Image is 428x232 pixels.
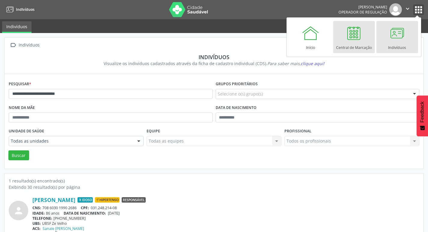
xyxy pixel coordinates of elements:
a: Indivíduos [2,21,32,33]
div: [PERSON_NAME] [338,5,387,10]
i: person [13,205,24,216]
button: Feedback - Mostrar pesquisa [417,95,428,136]
label: Nome da mãe [9,103,35,113]
a: Indivíduos [4,5,35,14]
button: Buscar [8,150,29,161]
button:  [402,3,413,16]
div: Exibindo 30 resultado(s) por página [9,184,419,190]
a:  Indivíduos [9,41,41,50]
span: CPF: [81,205,89,210]
a: [PERSON_NAME] [32,197,75,203]
button: apps [413,5,424,15]
span: Idoso [77,197,93,203]
span: [DATE] [108,211,120,216]
a: Início [290,21,332,53]
i:  [404,5,411,12]
span: Operador de regulação [338,10,387,15]
span: TELEFONE: [32,216,52,221]
i:  [9,41,17,50]
div: [PHONE_NUMBER] [32,216,419,221]
span: IDADE: [32,211,45,216]
label: Data de nascimento [216,103,256,113]
a: Sanale [PERSON_NAME] [43,226,84,231]
span: Responsável [122,197,146,203]
span: Indivíduos [16,7,35,12]
label: Equipe [147,127,160,136]
div: Visualize os indivíduos cadastrados através da ficha de cadastro individual (CDS). [13,60,415,67]
div: Indivíduos [17,41,41,50]
span: Todas as unidades [11,138,131,144]
div: Indivíduos [13,54,415,60]
span: 031.248.214-08 [91,205,117,210]
div: UBSF Ze Velho [32,221,419,226]
a: Indivíduos [376,21,418,53]
span: Feedback [420,101,425,122]
div: 1 resultado(s) encontrado(s) [9,178,419,184]
span: Selecione o(s) grupo(s) [218,91,263,97]
div: 708 6030 1990 2686 [32,205,419,210]
label: Pesquisar [9,80,31,89]
label: Profissional [284,127,311,136]
span: ACS: [32,226,41,231]
img: img [389,3,402,16]
label: Grupos prioritários [216,80,258,89]
span: CNS: [32,205,41,210]
i: Para saber mais, [267,61,324,66]
span: DATA DE NASCIMENTO: [64,211,106,216]
span: clique aqui! [301,61,324,66]
div: 86 anos [32,211,419,216]
label: Unidade de saúde [9,127,44,136]
a: Central de Marcação [333,21,375,53]
span: Hipertenso [95,197,120,203]
span: UBS: [32,221,41,226]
